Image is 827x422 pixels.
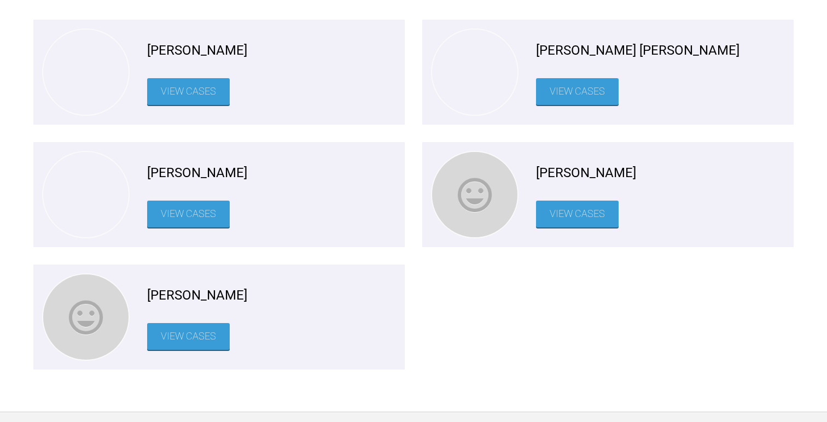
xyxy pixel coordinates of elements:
[536,201,619,227] a: View Cases
[147,78,230,105] a: View Cases
[536,78,619,105] a: View Cases
[147,323,230,350] a: View Cases
[147,40,247,61] span: [PERSON_NAME]
[432,30,517,115] img: MANSOURI NAILA SOUAD
[147,162,247,183] span: [PERSON_NAME]
[43,152,129,237] img: Naila Siddique
[147,285,247,306] span: [PERSON_NAME]
[43,274,129,360] img: Naila Nehal
[536,40,739,61] span: [PERSON_NAME] [PERSON_NAME]
[43,30,129,115] img: Nailah Dar
[147,201,230,227] a: View Cases
[536,162,636,183] span: [PERSON_NAME]
[432,152,517,237] img: Nailah Dar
